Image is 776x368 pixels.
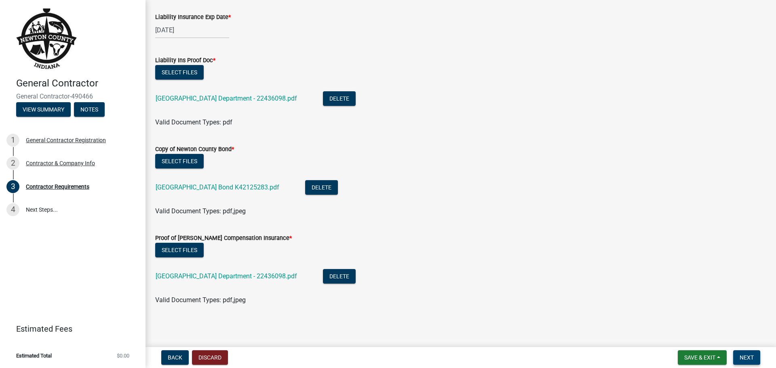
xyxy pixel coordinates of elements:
a: [GEOGRAPHIC_DATA] Department - 22436098.pdf [156,272,297,280]
div: 4 [6,203,19,216]
div: 2 [6,157,19,170]
img: Newton County, Indiana [16,8,77,69]
wm-modal-confirm: Delete Document [323,273,356,281]
button: Select files [155,65,204,80]
wm-modal-confirm: Delete Document [323,95,356,103]
label: Copy of Newton County Bond [155,147,234,152]
wm-modal-confirm: Delete Document [305,184,338,192]
div: 3 [6,180,19,193]
button: Select files [155,154,204,168]
label: Liability Insurance Exp Date [155,15,231,20]
button: Select files [155,243,204,257]
label: Liability Ins Proof Doc [155,58,215,63]
button: Back [161,350,189,365]
h4: General Contractor [16,78,139,89]
a: [GEOGRAPHIC_DATA] Bond K42125283.pdf [156,183,279,191]
wm-modal-confirm: Notes [74,107,105,113]
wm-modal-confirm: Summary [16,107,71,113]
div: General Contractor Registration [26,137,106,143]
span: Back [168,354,182,361]
a: [GEOGRAPHIC_DATA] Department - 22436098.pdf [156,95,297,102]
span: $0.00 [117,353,129,358]
label: Proof of [PERSON_NAME] Compensation Insurance [155,236,292,241]
button: Save & Exit [678,350,727,365]
button: View Summary [16,102,71,117]
span: Next [740,354,754,361]
span: Valid Document Types: pdf [155,118,232,126]
button: Next [733,350,760,365]
span: Valid Document Types: pdf,jpeg [155,296,246,304]
span: Estimated Total [16,353,52,358]
span: Valid Document Types: pdf,jpeg [155,207,246,215]
span: General Contractor-490466 [16,93,129,100]
input: mm/dd/yyyy [155,22,229,38]
button: Discard [192,350,228,365]
a: Estimated Fees [6,321,133,337]
div: 1 [6,134,19,147]
button: Delete [305,180,338,195]
span: Save & Exit [684,354,715,361]
button: Notes [74,102,105,117]
button: Delete [323,269,356,284]
div: Contractor Requirements [26,184,89,189]
button: Delete [323,91,356,106]
div: Contractor & Company Info [26,160,95,166]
